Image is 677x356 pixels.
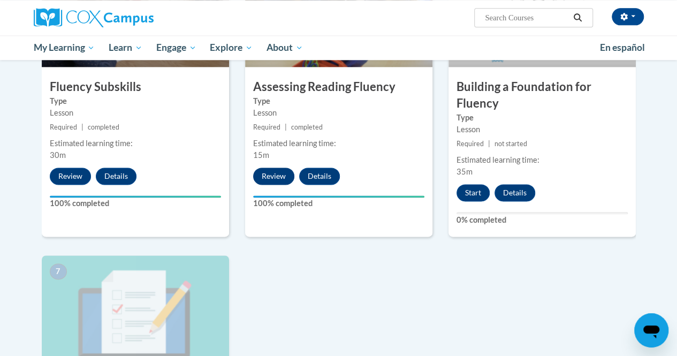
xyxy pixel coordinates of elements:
[33,41,95,54] span: My Learning
[253,95,424,107] label: Type
[634,313,668,347] iframe: Button to launch messaging window
[50,195,221,198] div: Your progress
[50,198,221,209] label: 100% completed
[569,11,585,24] button: Search
[612,8,644,25] button: Account Settings
[253,123,280,131] span: Required
[42,79,229,95] h3: Fluency Subskills
[600,42,645,53] span: En español
[149,35,203,60] a: Engage
[50,107,221,119] div: Lesson
[457,124,628,135] div: Lesson
[260,35,310,60] a: About
[299,168,340,185] button: Details
[285,123,287,131] span: |
[457,154,628,166] div: Estimated learning time:
[267,41,303,54] span: About
[253,138,424,149] div: Estimated learning time:
[484,11,569,24] input: Search Courses
[291,123,323,131] span: completed
[96,168,136,185] button: Details
[253,195,424,198] div: Your progress
[253,150,269,160] span: 15m
[34,8,226,27] a: Cox Campus
[50,123,77,131] span: Required
[245,79,432,95] h3: Assessing Reading Fluency
[495,184,535,201] button: Details
[26,35,652,60] div: Main menu
[593,36,652,59] a: En español
[81,123,83,131] span: |
[457,214,628,226] label: 0% completed
[50,95,221,107] label: Type
[253,107,424,119] div: Lesson
[156,41,196,54] span: Engage
[203,35,260,60] a: Explore
[457,184,490,201] button: Start
[109,41,142,54] span: Learn
[50,138,221,149] div: Estimated learning time:
[457,112,628,124] label: Type
[34,8,154,27] img: Cox Campus
[488,140,490,148] span: |
[253,198,424,209] label: 100% completed
[50,150,66,160] span: 30m
[448,79,636,112] h3: Building a Foundation for Fluency
[457,140,484,148] span: Required
[88,123,119,131] span: completed
[27,35,102,60] a: My Learning
[102,35,149,60] a: Learn
[50,168,91,185] button: Review
[495,140,527,148] span: not started
[50,263,67,279] span: 7
[253,168,294,185] button: Review
[210,41,253,54] span: Explore
[457,167,473,176] span: 35m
